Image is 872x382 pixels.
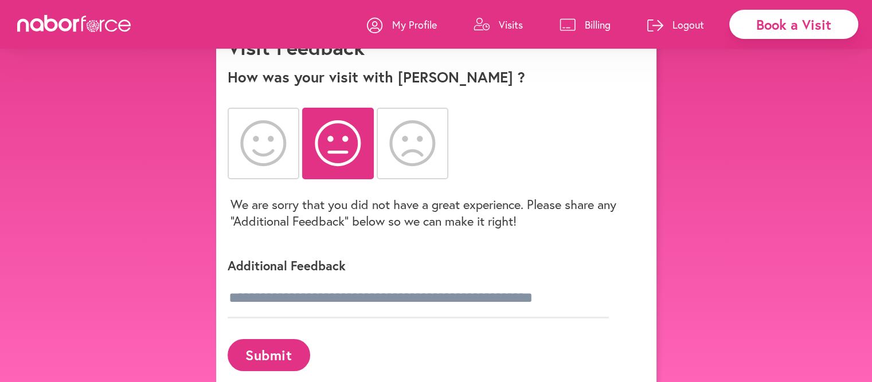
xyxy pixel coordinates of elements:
button: Submit [228,339,310,371]
h1: Visit Feedback [228,35,365,60]
p: Visits [499,18,523,31]
div: Book a Visit [729,10,858,39]
p: Billing [585,18,611,31]
p: Additional Feedback [228,257,629,274]
p: Logout [672,18,704,31]
p: We are sorry that you did not have a great experience. Please share any “Additional Feedback” bel... [230,196,642,229]
p: My Profile [392,18,437,31]
a: Logout [647,7,704,42]
a: My Profile [367,7,437,42]
a: Billing [560,7,611,42]
p: How was your visit with [PERSON_NAME] ? [228,68,645,86]
a: Visits [474,7,523,42]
